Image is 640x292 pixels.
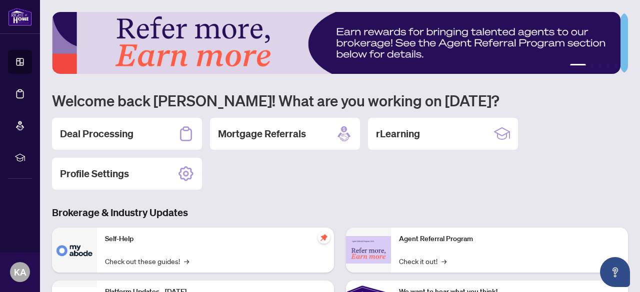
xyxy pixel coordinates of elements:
[606,64,610,68] button: 4
[52,206,628,220] h3: Brokerage & Industry Updates
[376,127,420,141] h2: rLearning
[52,91,628,110] h1: Welcome back [PERSON_NAME]! What are you working on [DATE]?
[570,64,586,68] button: 1
[614,64,618,68] button: 5
[105,256,189,267] a: Check out these guides!→
[60,167,129,181] h2: Profile Settings
[105,234,326,245] p: Self-Help
[399,256,446,267] a: Check it out!→
[14,265,26,279] span: KA
[598,64,602,68] button: 3
[346,236,391,264] img: Agent Referral Program
[590,64,594,68] button: 2
[184,256,189,267] span: →
[441,256,446,267] span: →
[60,127,133,141] h2: Deal Processing
[8,7,32,26] img: logo
[399,234,620,245] p: Agent Referral Program
[218,127,306,141] h2: Mortgage Referrals
[52,12,620,74] img: Slide 0
[52,228,97,273] img: Self-Help
[600,257,630,287] button: Open asap
[318,232,330,244] span: pushpin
